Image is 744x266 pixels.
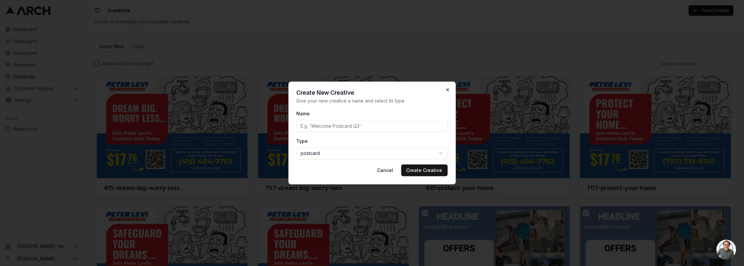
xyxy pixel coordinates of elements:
[297,98,448,104] p: Give your new creative a name and select its type.
[297,138,308,144] label: Type
[297,111,310,116] label: Name
[297,120,448,132] input: E.g. 'Welcome Postcard Q3'
[297,90,448,96] h2: Create New Creative
[401,164,448,176] button: Create Creative
[372,164,399,176] button: Cancel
